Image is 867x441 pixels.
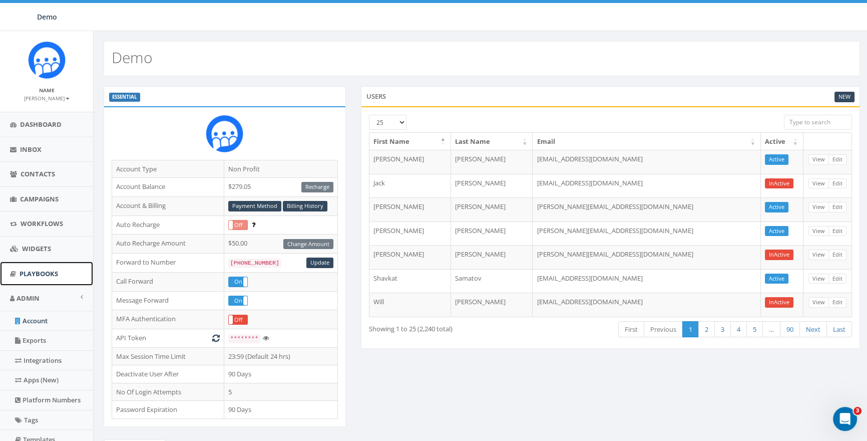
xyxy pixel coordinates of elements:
[762,321,780,338] a: …
[828,297,846,308] a: Edit
[533,174,761,198] td: [EMAIL_ADDRESS][DOMAIN_NAME]
[765,178,793,189] a: InActive
[224,347,337,365] td: 23:59 (Default 24 hrs)
[451,222,533,246] td: [PERSON_NAME]
[765,154,788,165] a: Active
[112,329,224,347] td: API Token
[252,220,255,229] span: Enable to prevent campaign failure.
[451,174,533,198] td: [PERSON_NAME]
[369,197,451,222] td: [PERSON_NAME]
[229,315,248,324] label: Off
[765,202,788,212] a: Active
[780,321,800,338] a: 90
[828,178,846,189] a: Edit
[224,178,337,197] td: $279.05
[37,12,57,22] span: Demo
[112,401,224,419] td: Password Expiration
[20,145,42,154] span: Inbox
[21,169,55,178] span: Contacts
[451,133,533,150] th: Last Name: activate to sort column ascending
[451,197,533,222] td: [PERSON_NAME]
[24,93,70,102] a: [PERSON_NAME]
[369,245,451,269] td: [PERSON_NAME]
[533,197,761,222] td: [PERSON_NAME][EMAIL_ADDRESS][DOMAIN_NAME]
[799,321,827,338] a: Next
[109,93,140,102] label: ESSENTIAL
[369,174,451,198] td: Jack
[828,274,846,284] a: Edit
[228,296,248,306] div: OnOff
[224,401,337,419] td: 90 Days
[283,201,327,211] a: Billing History
[451,269,533,293] td: Samatov
[112,291,224,310] td: Message Forward
[826,321,852,338] a: Last
[224,365,337,383] td: 90 Days
[533,150,761,174] td: [EMAIL_ADDRESS][DOMAIN_NAME]
[228,277,248,287] div: OnOff
[533,133,761,150] th: Email: activate to sort column ascending
[112,347,224,365] td: Max Session Time Limit
[808,202,829,212] a: View
[20,120,62,129] span: Dashboard
[761,133,803,150] th: Active: activate to sort column ascending
[746,321,763,338] a: 5
[765,226,788,237] a: Active
[212,335,220,341] i: Generate New Token
[229,296,248,305] label: On
[451,245,533,269] td: [PERSON_NAME]
[533,269,761,293] td: [EMAIL_ADDRESS][DOMAIN_NAME]
[451,293,533,317] td: [PERSON_NAME]
[714,321,731,338] a: 3
[228,315,248,325] div: OnOff
[369,293,451,317] td: Will
[24,95,70,102] small: [PERSON_NAME]
[765,274,788,284] a: Active
[853,407,861,415] span: 3
[112,160,224,178] td: Account Type
[369,133,451,150] th: First Name: activate to sort column descending
[224,235,337,254] td: $50.00
[618,321,644,338] a: First
[765,297,793,308] a: InActive
[369,269,451,293] td: Shavkat
[20,269,58,278] span: Playbooks
[369,150,451,174] td: [PERSON_NAME]
[17,294,40,303] span: Admin
[533,222,761,246] td: [PERSON_NAME][EMAIL_ADDRESS][DOMAIN_NAME]
[112,310,224,329] td: MFA Authentication
[112,254,224,273] td: Forward to Number
[682,321,699,338] a: 1
[828,250,846,260] a: Edit
[828,154,846,165] a: Edit
[206,115,243,152] img: Icon_1.png
[112,196,224,215] td: Account & Billing
[21,219,63,228] span: Workflows
[784,115,852,130] input: Type to search
[369,320,562,334] div: Showing 1 to 25 (2,240 total)
[533,293,761,317] td: [EMAIL_ADDRESS][DOMAIN_NAME]
[808,250,829,260] a: View
[306,258,333,268] a: Update
[20,194,59,203] span: Campaigns
[361,86,860,106] div: Users
[229,220,248,230] label: Off
[22,244,51,253] span: Widgets
[112,215,224,235] td: Auto Recharge
[228,259,281,268] code: [PHONE_NUMBER]
[828,226,846,237] a: Edit
[369,222,451,246] td: [PERSON_NAME]
[730,321,747,338] a: 4
[112,49,153,66] h2: Demo
[808,297,829,308] a: View
[828,202,846,212] a: Edit
[808,178,829,189] a: View
[698,321,715,338] a: 2
[112,272,224,291] td: Call Forward
[112,383,224,401] td: No Of Login Attempts
[228,201,281,211] a: Payment Method
[112,365,224,383] td: Deactivate User After
[533,245,761,269] td: [PERSON_NAME][EMAIL_ADDRESS][DOMAIN_NAME]
[228,220,248,230] div: OnOff
[808,154,829,165] a: View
